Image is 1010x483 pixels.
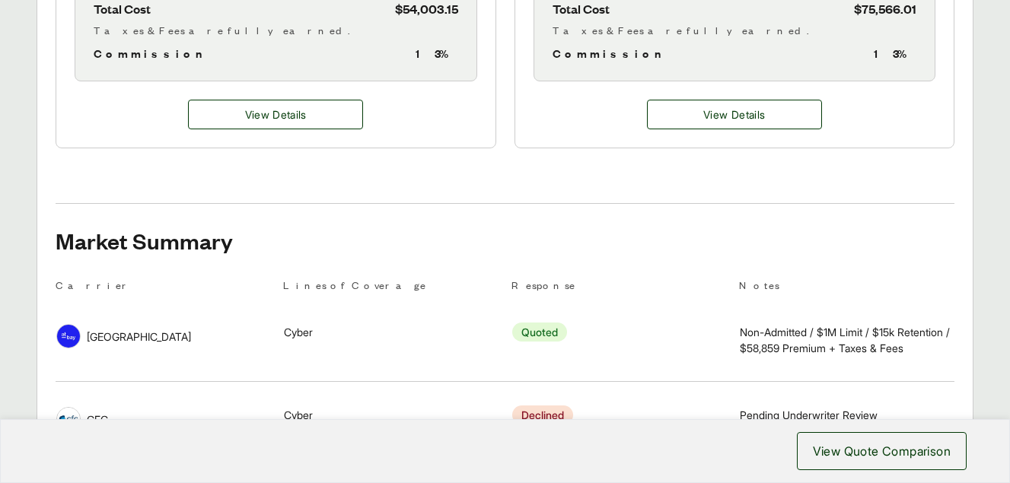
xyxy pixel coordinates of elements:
[284,407,313,423] span: Cyber
[283,277,499,299] th: Lines of Coverage
[284,324,313,340] span: Cyber
[94,44,209,62] span: Commission
[416,44,458,62] span: 13 %
[740,407,878,423] span: Pending Underwriter Review
[57,325,80,348] img: At-Bay logo
[188,100,363,129] a: Option A details
[87,412,108,427] span: CFC
[94,22,458,38] div: Taxes & Fees are fully earned.
[553,22,917,38] div: Taxes & Fees are fully earned.
[703,106,765,122] span: View Details
[874,44,916,62] span: 13 %
[813,442,951,460] span: View Quote Comparison
[647,100,822,129] button: View Details
[797,432,967,470] button: View Quote Comparison
[740,324,954,356] span: Non-Admitted / $1M Limit / $15k Retention / $58,859 Premium + Taxes & Fees
[87,329,191,345] span: [GEOGRAPHIC_DATA]
[56,277,271,299] th: Carrier
[512,405,573,424] span: Declined
[647,100,822,129] a: Option B details
[553,44,668,62] span: Commission
[188,100,363,129] button: View Details
[512,323,567,342] span: Quoted
[739,277,954,299] th: Notes
[57,408,80,431] img: CFC logo
[56,228,954,253] h2: Market Summary
[511,277,727,299] th: Response
[245,106,307,122] span: View Details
